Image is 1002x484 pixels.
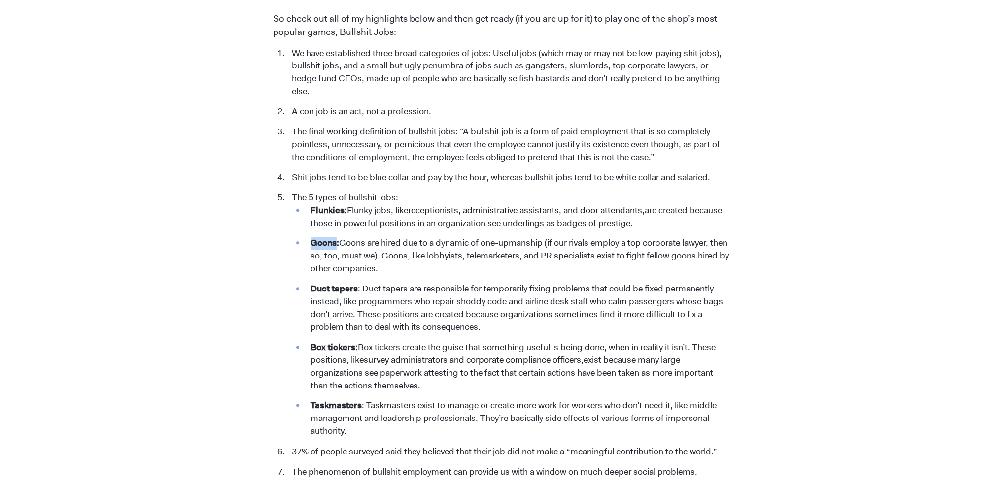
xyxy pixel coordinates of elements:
[273,12,729,39] p: So check out all of my highlights below and then get ready (if you are up for it) to play one of ...
[287,446,729,458] li: 37% of people surveyed said they believed that their job did not make a “meaningful contribution ...
[287,466,729,479] li: The phenomenon of bullshit employment can provide us with a window on much deeper social problems.
[287,105,729,118] li: A con job is an act, not a profession.
[306,283,729,334] li: : Duct tapers are responsible for temporarily fixing problems that could be fixed permanently ins...
[311,204,347,216] strong: Flunkies:
[287,126,729,164] li: The final working definition of bullshit jobs: “A bullshit job is a form of paid employment that ...
[287,171,729,184] li: Shit jobs tend to be blue collar and pay by the hour, whereas bullshit jobs tend to be white coll...
[408,204,645,216] span: receptionists, administrative assistants, and door attendants,
[306,399,729,438] li: : Taskmasters exist to manage or create more work for workers who don’t need it, like middle mana...
[287,47,729,98] li: We have established three broad categories of jobs: Useful jobs (which may or may not be low-payi...
[306,341,729,392] li: Box tickers create the guise that something useful is being done, when in reality it isn’t. These...
[311,283,358,294] strong: Duct tapers
[306,237,729,275] li: Goons are hired due to a dynamic of one-upmanship (if our rivals employ a top corporate lawyer, t...
[311,341,358,353] strong: Box tickers:
[311,237,339,249] strong: Goons:
[306,204,729,230] li: Flunky jobs, like are created because those in powerful positions in an organization see underlin...
[364,354,584,366] span: survey administrators and corporate compliance officers,
[287,192,729,438] li: The 5 types of bullshit jobs:
[311,399,362,411] strong: Taskmasters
